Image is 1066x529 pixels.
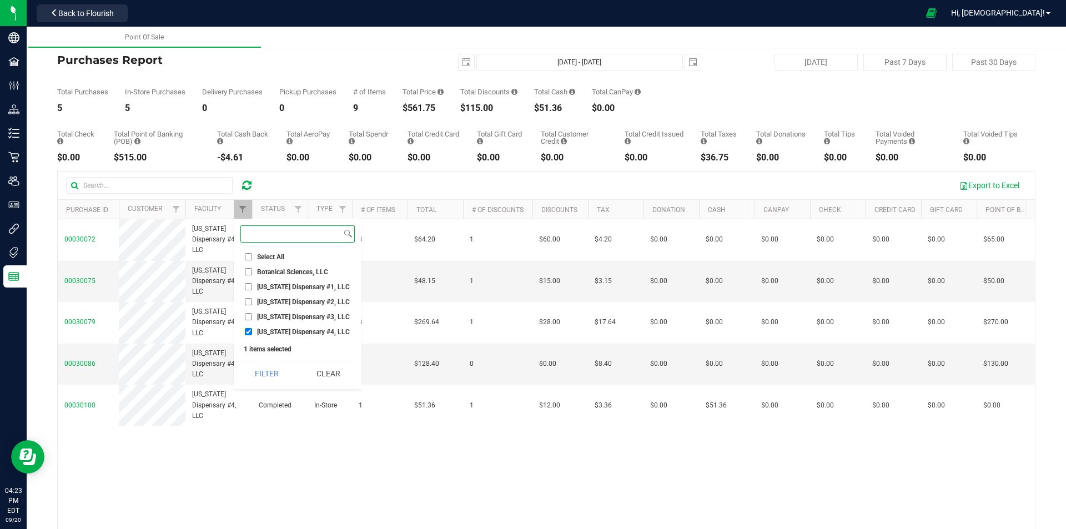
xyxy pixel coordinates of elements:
[539,276,560,286] span: $15.00
[8,152,19,163] inline-svg: Retail
[985,206,1064,214] a: Point of Banking (POB)
[952,54,1035,70] button: Past 30 Days
[286,138,293,145] i: Sum of the successful, non-voided AeroPay payment transactions for all purchases in the date range.
[761,359,778,369] span: $0.00
[963,153,1019,162] div: $0.00
[592,104,641,113] div: $0.00
[57,54,383,66] h4: Purchases Report
[511,88,517,95] i: Sum of the discount values applied to the all purchases in the date range.
[595,276,612,286] span: $3.15
[202,88,263,95] div: Delivery Purchases
[650,400,667,411] span: $0.00
[257,254,284,260] span: Select All
[128,205,162,213] a: Customer
[756,153,807,162] div: $0.00
[8,56,19,67] inline-svg: Facilities
[595,400,612,411] span: $3.36
[8,271,19,282] inline-svg: Reports
[403,88,444,95] div: Total Price
[983,276,1004,286] span: $50.00
[650,317,667,328] span: $0.00
[416,206,436,214] a: Total
[5,516,22,524] p: 09/20
[863,54,947,70] button: Past 7 Days
[289,200,308,219] a: Filter
[477,130,524,145] div: Total Gift Card
[701,138,707,145] i: Sum of the total taxes for all purchases in the date range.
[928,317,945,328] span: $0.00
[37,4,128,22] button: Back to Flourish
[414,400,435,411] span: $51.36
[650,234,667,245] span: $0.00
[541,206,577,214] a: Discounts
[817,276,834,286] span: $0.00
[685,54,701,70] span: select
[245,328,252,335] input: [US_STATE] Dispensary #4, LLC
[876,153,947,162] div: $0.00
[353,88,386,95] div: # of Items
[706,400,727,411] span: $51.36
[761,276,778,286] span: $0.00
[279,104,336,113] div: 0
[761,400,778,411] span: $0.00
[192,389,245,421] span: [US_STATE] Dispensary #4, LLC
[349,138,355,145] i: Sum of the successful, non-voided Spendr payment transactions for all purchases in the date range.
[245,313,252,320] input: [US_STATE] Dispensary #3, LLC
[414,234,435,245] span: $64.20
[761,317,778,328] span: $0.00
[817,317,834,328] span: $0.00
[64,277,95,285] span: 00030075
[414,359,439,369] span: $128.40
[57,88,108,95] div: Total Purchases
[477,153,524,162] div: $0.00
[241,226,341,242] input: Search
[824,130,858,145] div: Total Tips
[541,130,608,145] div: Total Customer Credit
[438,88,444,95] i: Sum of the total prices of all purchases in the date range.
[706,317,723,328] span: $0.00
[8,128,19,139] inline-svg: Inventory
[561,138,567,145] i: Sum of the successful, non-voided payments using account credit for all purchases in the date range.
[539,317,560,328] span: $28.00
[460,88,517,95] div: Total Discounts
[257,314,350,320] span: [US_STATE] Dispensary #3, LLC
[874,206,916,214] a: Credit Card
[408,153,460,162] div: $0.00
[983,400,1000,411] span: $0.00
[470,276,474,286] span: 1
[919,2,944,24] span: Open Ecommerce Menu
[57,130,97,145] div: Total Check
[635,88,641,95] i: Sum of the successful, non-voided CanPay payment transactions for all purchases in the date range.
[470,234,474,245] span: 1
[592,88,641,95] div: Total CanPay
[192,306,245,339] span: [US_STATE] Dispensary #4, LLC
[650,276,667,286] span: $0.00
[257,284,350,290] span: [US_STATE] Dispensary #1, LLC
[257,299,350,305] span: [US_STATE] Dispensary #2, LLC
[951,8,1045,17] span: Hi, [DEMOGRAPHIC_DATA]!
[872,276,889,286] span: $0.00
[872,317,889,328] span: $0.00
[316,205,333,213] a: Type
[408,130,460,145] div: Total Credit Card
[64,401,95,409] span: 00030100
[983,359,1008,369] span: $130.00
[477,138,483,145] i: Sum of the successful, non-voided gift card payment transactions for all purchases in the date ra...
[625,130,684,145] div: Total Credit Issued
[217,138,223,145] i: Sum of the cash-back amounts from rounded-up electronic payments for all purchases in the date ra...
[652,206,685,214] a: Donation
[541,153,608,162] div: $0.00
[763,206,789,214] a: CanPay
[192,224,245,256] span: [US_STATE] Dispensary #4, LLC
[817,359,834,369] span: $0.00
[872,234,889,245] span: $0.00
[872,400,889,411] span: $0.00
[257,329,350,335] span: [US_STATE] Dispensary #4, LLC
[58,9,114,18] span: Back to Flourish
[134,138,140,145] i: Sum of the successful, non-voided point-of-banking payment transactions, both via payment termina...
[244,345,351,353] div: 1 items selected
[775,54,858,70] button: [DATE]
[756,130,807,145] div: Total Donations
[534,88,575,95] div: Total Cash
[817,234,834,245] span: $0.00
